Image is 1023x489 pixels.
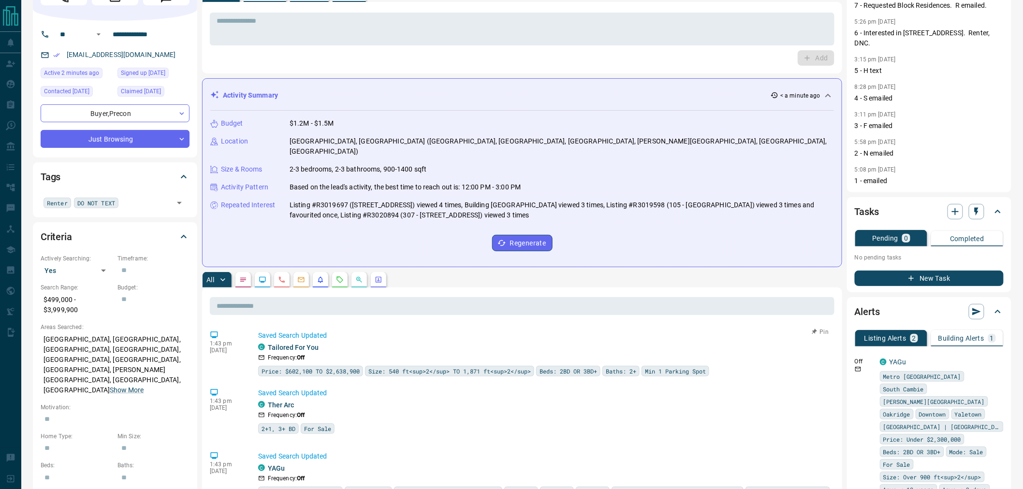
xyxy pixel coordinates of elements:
span: For Sale [304,424,331,433]
span: Beds: 2BD OR 3BD+ [883,447,941,457]
p: Budget: [117,283,190,292]
a: YAGu [268,464,285,472]
p: Activity Pattern [221,182,268,192]
span: [PERSON_NAME][GEOGRAPHIC_DATA] [883,397,985,406]
a: Ther Arc [268,401,294,409]
svg: Notes [239,276,247,284]
svg: Agent Actions [375,276,382,284]
span: Yaletown [955,409,982,419]
span: Size: Over 900 ft<sup>2</sup> [883,472,981,482]
p: 5:26 pm [DATE] [855,18,896,25]
span: For Sale [883,460,910,469]
div: Activity Summary< a minute ago [210,86,834,104]
p: Location [221,136,248,146]
p: No pending tasks [855,250,1004,265]
strong: Off [297,354,305,361]
p: < a minute ago [780,91,820,100]
svg: Lead Browsing Activity [259,276,266,284]
div: Buyer , Precon [41,104,190,122]
div: Tasks [855,200,1004,223]
p: Frequency: [268,474,305,483]
svg: Requests [336,276,344,284]
button: Regenerate [492,235,553,251]
span: Metro [GEOGRAPHIC_DATA] [883,372,961,381]
span: Price: Under $2,300,000 [883,434,961,444]
span: South Cambie [883,384,924,394]
p: 8:28 pm [DATE] [855,84,896,90]
p: Saved Search Updated [258,388,831,398]
button: Pin [806,328,834,336]
p: 7 - Requested Block Residences. R emailed. [855,0,1004,11]
span: Renter [47,198,68,208]
h2: Tasks [855,204,879,219]
div: Thu Sep 30 2021 [41,86,113,100]
svg: Listing Alerts [317,276,324,284]
svg: Emails [297,276,305,284]
strong: Off [297,412,305,418]
span: Baths: 2+ [606,366,636,376]
p: [GEOGRAPHIC_DATA], [GEOGRAPHIC_DATA] ([GEOGRAPHIC_DATA], [GEOGRAPHIC_DATA], [GEOGRAPHIC_DATA], [P... [290,136,834,157]
button: Open [93,29,104,40]
div: Wed Oct 15 2025 [41,68,113,81]
span: 2+1, 3+ BD [262,424,295,433]
button: Show More [110,385,144,395]
p: All [206,276,214,283]
p: Building Alerts [938,335,984,342]
p: [GEOGRAPHIC_DATA], [GEOGRAPHIC_DATA], [GEOGRAPHIC_DATA], [GEOGRAPHIC_DATA], [GEOGRAPHIC_DATA], [G... [41,331,190,398]
p: Listing Alerts [864,335,906,342]
span: Oakridge [883,409,910,419]
div: condos.ca [258,344,265,350]
p: $1.2M - $1.5M [290,118,334,129]
span: [GEOGRAPHIC_DATA] | [GEOGRAPHIC_DATA] [883,422,1000,431]
p: 1:43 pm [210,398,244,404]
p: Actively Searching: [41,254,113,263]
p: Repeated Interest [221,200,275,210]
strong: Off [297,475,305,482]
span: Beds: 2BD OR 3BD+ [540,366,597,376]
div: Tags [41,165,190,188]
p: Activity Summary [223,90,278,101]
p: Listing #R3019697 ([STREET_ADDRESS]) viewed 4 times, Building [GEOGRAPHIC_DATA] viewed 3 times, L... [290,200,834,220]
p: 5 - H text [855,66,1004,76]
p: Motivation: [41,403,190,412]
p: [DATE] [210,347,244,354]
p: Budget [221,118,243,129]
p: 2 - N emailed [855,148,1004,158]
p: 6 - Interested in [STREET_ADDRESS]. Renter, DNC. [855,28,1004,48]
span: Price: $602,100 TO $2,638,900 [262,366,360,376]
svg: Calls [278,276,286,284]
p: $499,000 - $3,999,900 [41,292,113,318]
p: Areas Searched: [41,323,190,331]
span: Downtown [919,409,946,419]
p: Saved Search Updated [258,331,831,341]
p: Off [855,357,874,366]
p: Home Type: [41,432,113,441]
p: [DATE] [210,468,244,475]
p: 1 - emailed [855,176,1004,186]
div: condos.ca [880,359,887,365]
p: Saved Search Updated [258,451,831,461]
span: Min 1 Parking Spot [645,366,706,376]
p: 3 - F emailed [855,121,1004,131]
h2: Criteria [41,229,72,244]
p: Frequency: [268,353,305,362]
p: 3:11 pm [DATE] [855,111,896,118]
p: 2 [912,335,916,342]
svg: Email [855,366,862,373]
p: Based on the lead's activity, the best time to reach out is: 12:00 PM - 3:00 PM [290,182,521,192]
p: 5:58 pm [DATE] [855,139,896,145]
div: Sat Jun 12 2021 [117,86,190,100]
span: Claimed [DATE] [121,86,161,96]
p: [DATE] [210,404,244,411]
div: Just Browsing [41,130,190,148]
p: 1 [990,335,994,342]
p: 2-3 bedrooms, 2-3 bathrooms, 900-1400 sqft [290,164,427,174]
p: 5:08 pm [DATE] [855,166,896,173]
p: 0 [904,235,908,242]
p: 1:43 pm [210,340,244,347]
h2: Tags [41,169,60,185]
span: DO NOT TEXT [77,198,115,208]
svg: Opportunities [355,276,363,284]
a: [EMAIL_ADDRESS][DOMAIN_NAME] [67,51,176,58]
h2: Alerts [855,304,880,319]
